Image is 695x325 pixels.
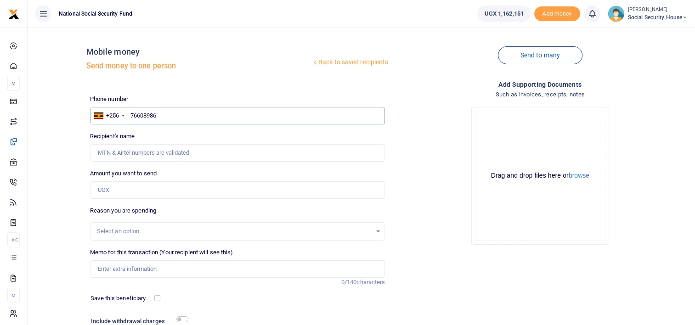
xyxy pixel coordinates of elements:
a: UGX 1,162,151 [477,6,530,22]
li: Ac [7,232,20,247]
h5: Send money to one person [86,62,311,71]
span: UGX 1,162,151 [484,9,523,18]
span: Social Security House [628,13,688,22]
a: Add money [534,10,580,17]
span: 0/140 [341,279,357,286]
li: M [7,76,20,91]
img: profile-user [608,6,624,22]
div: Drag and drop files here or [475,171,605,180]
li: Toup your wallet [534,6,580,22]
h4: Such as invoices, receipts, notes [392,90,688,100]
a: Back to saved recipients [311,54,389,71]
span: National Social Security Fund [55,10,136,18]
label: Reason you are spending [90,206,156,215]
div: File Uploader [471,107,609,245]
input: MTN & Airtel numbers are validated [90,144,385,162]
input: Enter phone number [90,107,385,124]
label: Save this beneficiary [90,294,146,303]
li: Wallet ballance [474,6,534,22]
img: logo-small [8,9,19,20]
a: Send to many [498,46,582,64]
label: Phone number [90,95,128,104]
h4: Mobile money [86,47,311,57]
small: [PERSON_NAME] [628,6,688,14]
a: profile-user [PERSON_NAME] Social Security House [608,6,688,22]
span: Add money [534,6,580,22]
h6: Include withdrawal charges [91,318,184,325]
div: +256 [106,111,119,120]
input: UGX [90,181,385,199]
a: logo-small logo-large logo-large [8,10,19,17]
label: Amount you want to send [90,169,157,178]
label: Memo for this transaction (Your recipient will see this) [90,248,233,257]
span: characters [356,279,385,286]
input: Enter extra information [90,260,385,278]
div: Select an option [97,227,372,236]
button: browse [569,172,589,179]
li: M [7,288,20,303]
div: Uganda: +256 [90,107,127,124]
h4: Add supporting Documents [392,79,688,90]
label: Recipient's name [90,132,135,141]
